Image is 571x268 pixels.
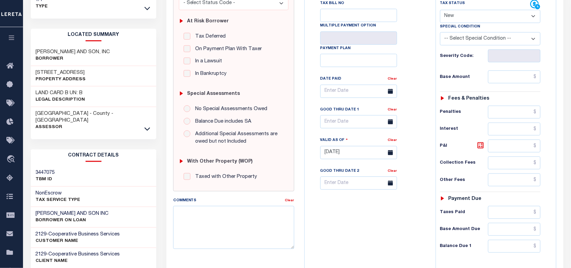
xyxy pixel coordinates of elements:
[192,118,252,126] label: Balance Due includes SA
[36,76,86,83] p: Property Address
[388,139,397,142] a: Clear
[36,56,110,62] p: Borrower
[173,198,197,204] label: Comments
[440,75,488,80] h6: Base Amount
[320,1,344,6] label: Tax Bill No
[36,251,120,258] h3: -
[388,108,397,111] a: Clear
[440,109,488,115] h6: Penalties
[320,115,397,128] input: Enter Date
[36,232,47,237] span: 2129
[187,19,229,24] h6: At Risk Borrower
[320,85,397,98] input: Enter Date
[36,217,109,224] p: BORROWER ON LOAN
[488,157,541,169] input: $
[36,69,86,76] h3: [STREET_ADDRESS]
[320,107,359,113] label: Good Thru Date 1
[440,24,480,30] label: Special Condition
[440,227,488,232] h6: Base Amount Due
[488,240,541,253] input: $
[440,178,488,183] h6: Other Fees
[320,146,397,159] input: Enter Date
[285,199,294,202] a: Clear
[192,58,222,65] label: In a Lawsuit
[320,137,348,143] label: Valid as Of
[320,177,397,190] input: Enter Date
[36,238,120,245] p: CUSTOMER Name
[36,231,120,238] h3: -
[388,169,397,173] a: Clear
[6,155,17,164] i: travel_explore
[192,173,257,181] label: Taxed with Other Property
[49,232,120,237] span: Cooperative Business Services
[36,169,55,176] h3: 3447075
[187,91,240,97] h6: Special Assessments
[36,49,110,56] h3: [PERSON_NAME] AND SON, INC
[36,197,81,204] p: Tax Service Type
[488,106,541,119] input: $
[320,168,359,174] label: Good Thru Date 2
[488,206,541,219] input: $
[440,1,465,6] label: Tax Status
[488,123,541,136] input: $
[320,46,351,51] label: Payment Plan
[36,252,47,257] span: 2129
[36,124,151,131] p: Assessor
[36,210,109,217] h3: [PERSON_NAME] AND SON INC
[440,126,488,132] h6: Interest
[36,3,48,10] p: Type
[36,90,85,97] h3: LAND CARD B UN: B
[320,23,376,29] label: Multiple Payment Option
[36,190,81,197] h3: NonEscrow
[440,160,488,166] h6: Collection Fees
[488,140,541,152] input: $
[36,258,120,265] p: CLIENT Name
[448,196,481,202] h6: Payment due
[440,54,488,59] h6: Severity Code:
[36,176,55,183] p: TBM ID
[440,141,488,151] h6: P&I
[192,130,284,146] label: Additional Special Assessments are owed but not Included
[187,159,253,165] h6: with Other Property (WOP)
[31,149,156,162] h2: CONTRACT details
[440,244,488,249] h6: Balance Due 1
[192,45,262,53] label: On Payment Plan With Taxer
[192,33,226,41] label: Tax Deferred
[488,70,541,83] input: $
[192,70,227,78] label: In Bankruptcy
[440,210,488,215] h6: Taxes Paid
[488,173,541,186] input: $
[448,96,489,102] h6: Fees & Penalties
[49,252,120,257] span: Cooperative Business Services
[36,97,85,103] p: Legal Description
[320,76,342,82] label: Date Paid
[488,223,541,236] input: $
[31,29,156,41] h2: LOCATED SUMMARY
[192,105,268,113] label: No Special Assessments Owed
[388,77,397,81] a: Clear
[36,110,151,124] h3: [GEOGRAPHIC_DATA] - County - [GEOGRAPHIC_DATA]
